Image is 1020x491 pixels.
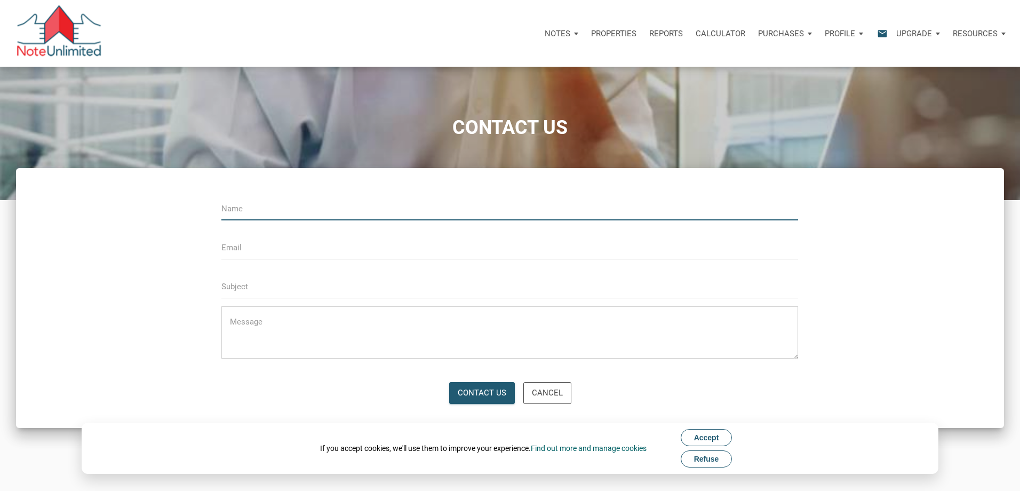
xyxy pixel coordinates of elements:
[545,29,570,38] p: Notes
[8,117,1012,139] h1: CONTACT US
[946,18,1012,50] button: Resources
[681,429,732,446] button: Accept
[221,196,798,220] input: Name
[953,29,998,38] p: Resources
[696,29,745,38] p: Calculator
[689,18,752,50] a: Calculator
[458,387,506,399] div: Contact Us
[649,29,683,38] p: Reports
[818,18,870,50] button: Profile
[531,444,647,453] a: Find out more and manage cookies
[591,29,636,38] p: Properties
[523,382,571,404] a: Cancel
[890,18,946,50] button: Upgrade
[585,18,643,50] a: Properties
[320,443,647,454] div: If you accept cookies, we'll use them to improve your experience.
[681,450,732,468] button: Refuse
[532,387,563,399] div: Cancel
[825,29,855,38] p: Profile
[449,382,515,404] button: Contact Us
[758,29,804,38] p: Purchases
[752,18,818,50] button: Purchases
[643,18,689,50] button: Reports
[221,235,798,259] input: Email
[694,455,719,463] span: Refuse
[538,18,585,50] button: Notes
[221,274,798,298] input: Subject
[16,5,102,61] img: NoteUnlimited
[694,433,719,442] span: Accept
[869,18,890,50] button: email
[896,29,932,38] p: Upgrade
[876,27,889,39] i: email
